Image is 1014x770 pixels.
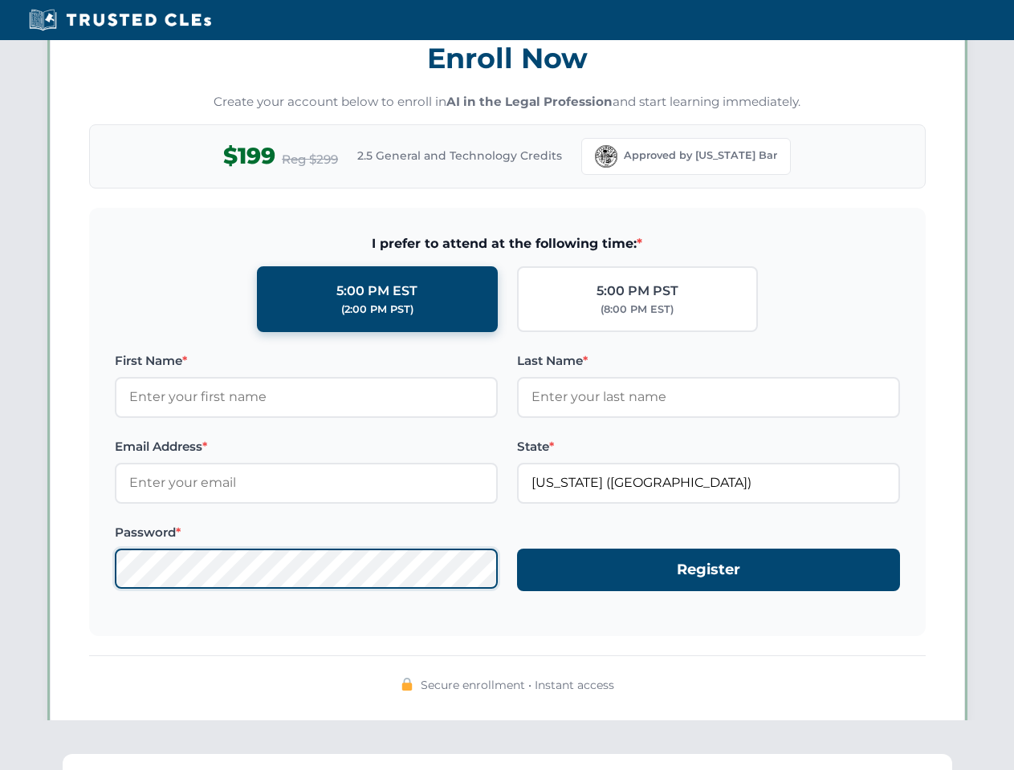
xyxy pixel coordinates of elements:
[597,281,678,302] div: 5:00 PM PST
[595,145,617,168] img: Florida Bar
[446,94,613,109] strong: AI in the Legal Profession
[517,437,900,456] label: State
[517,549,900,591] button: Register
[24,8,216,32] img: Trusted CLEs
[282,150,338,169] span: Reg $299
[357,147,562,164] span: 2.5 General and Technology Credits
[223,138,275,174] span: $199
[89,33,926,83] h3: Enroll Now
[115,523,498,542] label: Password
[336,281,417,302] div: 5:00 PM EST
[601,302,674,318] div: (8:00 PM EST)
[421,676,614,694] span: Secure enrollment • Instant access
[115,437,498,456] label: Email Address
[517,351,900,371] label: Last Name
[401,678,413,691] img: 🔒
[517,377,900,417] input: Enter your last name
[115,463,498,503] input: Enter your email
[624,148,777,164] span: Approved by [US_STATE] Bar
[115,351,498,371] label: First Name
[115,233,900,254] span: I prefer to attend at the following time:
[115,377,498,417] input: Enter your first name
[517,463,900,503] input: Florida (FL)
[341,302,413,318] div: (2:00 PM PST)
[89,93,926,111] p: Create your account below to enroll in and start learning immediately.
